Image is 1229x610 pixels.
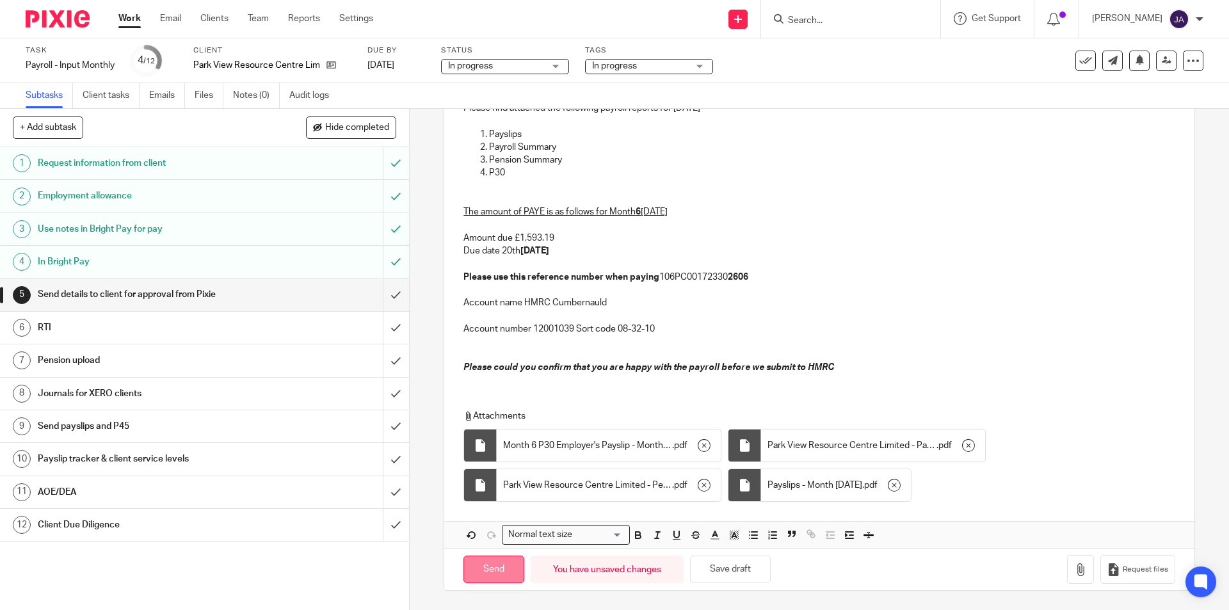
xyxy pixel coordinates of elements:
[13,450,31,468] div: 10
[248,12,269,25] a: Team
[592,61,637,70] span: In progress
[13,154,31,172] div: 1
[1123,565,1168,575] span: Request files
[503,439,672,452] span: Month 6 P30 Employer's Payslip - Month Ending [DATE] - Park View Resource Centre Limited
[38,449,259,469] h1: Payslip tracker & client service levels
[149,83,185,108] a: Emails
[26,10,90,28] img: Pixie
[674,439,687,452] span: pdf
[38,483,259,502] h1: AOE/DEA
[463,410,1151,422] p: Attachments
[138,53,155,68] div: 4
[761,429,985,462] div: .
[325,123,389,133] span: Hide completed
[503,479,672,492] span: Park View Resource Centre Limited - Pensions - Month 6
[576,528,622,542] input: Search for option
[193,45,351,56] label: Client
[463,273,659,282] strong: Please use this reference number when paying
[289,83,339,108] a: Audit logs
[767,479,862,492] span: Payslips - Month [DATE]
[26,59,115,72] div: Payroll - Input Monthly
[195,83,223,108] a: Files
[728,273,748,282] strong: 2606
[497,429,721,462] div: .
[938,439,952,452] span: pdf
[463,309,1175,335] p: Account number 12001039 Sort code 08-32-10
[38,417,259,436] h1: Send payslips and P45
[38,220,259,239] h1: Use notes in Bright Pay for pay
[38,515,259,534] h1: Client Due Diligence
[674,479,687,492] span: pdf
[38,285,259,304] h1: Send details to client for approval from Pixie
[38,318,259,337] h1: RTI
[463,207,636,216] u: The amount of PAYE is as follows for Month
[505,528,575,542] span: Normal text size
[489,154,1175,166] p: Pension Summary
[1092,12,1162,25] p: [PERSON_NAME]
[489,128,1175,141] p: Payslips
[38,384,259,403] h1: Journals for XERO clients
[787,15,902,27] input: Search
[339,12,373,25] a: Settings
[38,154,259,173] h1: Request information from client
[13,253,31,271] div: 4
[200,12,229,25] a: Clients
[13,220,31,238] div: 3
[448,61,493,70] span: In progress
[441,45,569,56] label: Status
[13,483,31,501] div: 11
[531,556,684,583] div: You have unsaved changes
[13,116,83,138] button: + Add subtask
[636,207,641,216] u: 6
[160,12,181,25] a: Email
[367,61,394,70] span: [DATE]
[13,417,31,435] div: 9
[233,83,280,108] a: Notes (0)
[972,14,1021,23] span: Get Support
[288,12,320,25] a: Reports
[761,469,911,501] div: .
[26,45,115,56] label: Task
[767,439,936,452] span: Park View Resource Centre Limited - Payroll Summary - Month 6
[1169,9,1189,29] img: svg%3E
[497,469,721,501] div: .
[13,351,31,369] div: 7
[520,246,549,255] strong: [DATE]
[83,83,140,108] a: Client tasks
[13,188,31,205] div: 2
[13,286,31,304] div: 5
[193,59,320,72] p: Park View Resource Centre Limited
[463,284,1175,310] p: Account name HMRC Cumbernauld
[26,83,73,108] a: Subtasks
[13,319,31,337] div: 6
[38,351,259,370] h1: Pension upload
[489,141,1175,154] p: Payroll Summary
[585,45,713,56] label: Tags
[118,12,141,25] a: Work
[864,479,878,492] span: pdf
[38,186,259,205] h1: Employment allowance
[489,166,1175,179] p: P30
[502,525,630,545] div: Search for option
[641,207,668,216] u: [DATE]
[1100,555,1175,584] button: Request files
[690,556,771,583] button: Save draft
[367,45,425,56] label: Due by
[143,58,155,65] small: /12
[13,516,31,534] div: 12
[38,252,259,271] h1: In Bright Pay
[463,193,1175,284] p: Amount due £1,593.19 Due date 20th 106PC00172330
[306,116,396,138] button: Hide completed
[463,363,834,372] em: Please could you confirm that you are happy with the payroll before we submit to HMRC
[13,385,31,403] div: 8
[463,556,524,583] input: Send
